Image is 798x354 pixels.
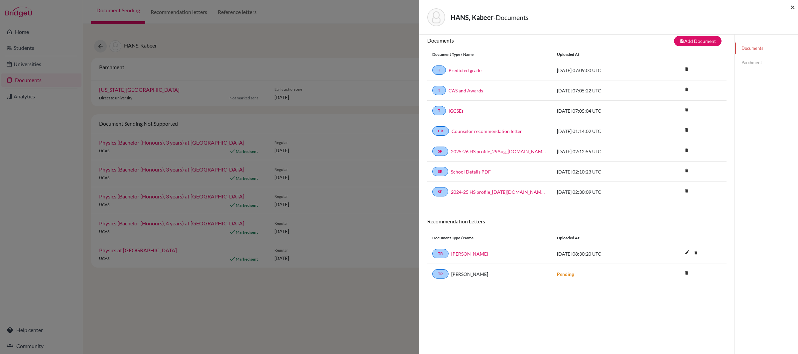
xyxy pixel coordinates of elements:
[682,186,692,196] i: delete
[682,247,693,258] i: edit
[682,125,692,135] i: delete
[735,43,798,54] a: Documents
[682,105,692,115] i: delete
[449,67,481,74] a: Predicted grade
[682,126,692,135] a: delete
[432,147,448,156] a: SP
[790,3,795,11] button: Close
[682,166,692,176] i: delete
[432,126,449,136] a: CR
[790,2,795,12] span: ×
[451,271,488,278] span: [PERSON_NAME]
[451,188,547,195] a: 2024-25 HS profile_[DATE][DOMAIN_NAME]_wide
[452,128,522,135] a: Counselor recommendation letter
[674,36,722,46] button: note_addAdd Document
[682,106,692,115] a: delete
[427,37,577,44] h6: Documents
[449,87,483,94] a: CAS and Awards
[451,168,491,175] a: School Details PDF
[552,148,652,155] div: [DATE] 02:12:55 UTC
[427,218,727,224] h6: Recommendation Letters
[682,269,692,278] a: delete
[682,145,692,155] i: delete
[682,84,692,94] i: delete
[682,85,692,94] a: delete
[432,269,449,279] a: TR
[493,13,529,21] span: - Documents
[552,188,652,195] div: [DATE] 02:30:09 UTC
[432,167,448,176] a: SR
[552,168,652,175] div: [DATE] 02:10:23 UTC
[557,251,601,257] span: [DATE] 08:30:20 UTC
[552,52,652,58] div: Uploaded at
[682,65,692,74] a: delete
[735,57,798,68] a: Parchment
[427,235,552,241] div: Document Type / Name
[682,64,692,74] i: delete
[432,249,449,258] a: TR
[682,268,692,278] i: delete
[682,146,692,155] a: delete
[451,250,488,257] a: [PERSON_NAME]
[552,67,652,74] div: [DATE] 07:09:00 UTC
[432,187,448,196] a: SP
[682,167,692,176] a: delete
[680,39,684,44] i: note_add
[557,271,574,277] strong: Pending
[691,248,701,258] i: delete
[432,86,446,95] a: T
[432,65,446,75] a: T
[451,13,493,21] strong: HANS, Kabeer
[682,187,692,196] a: delete
[682,248,693,258] button: edit
[427,52,552,58] div: Document Type / Name
[552,128,652,135] div: [DATE] 01:14:02 UTC
[691,249,701,258] a: delete
[449,107,464,114] a: IGCSEs
[432,106,446,115] a: T
[451,148,547,155] a: 2025-26 HS profile_29Aug_[DOMAIN_NAME]_wide
[552,107,652,114] div: [DATE] 07:05:04 UTC
[552,235,652,241] div: Uploaded at
[552,87,652,94] div: [DATE] 07:05:22 UTC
